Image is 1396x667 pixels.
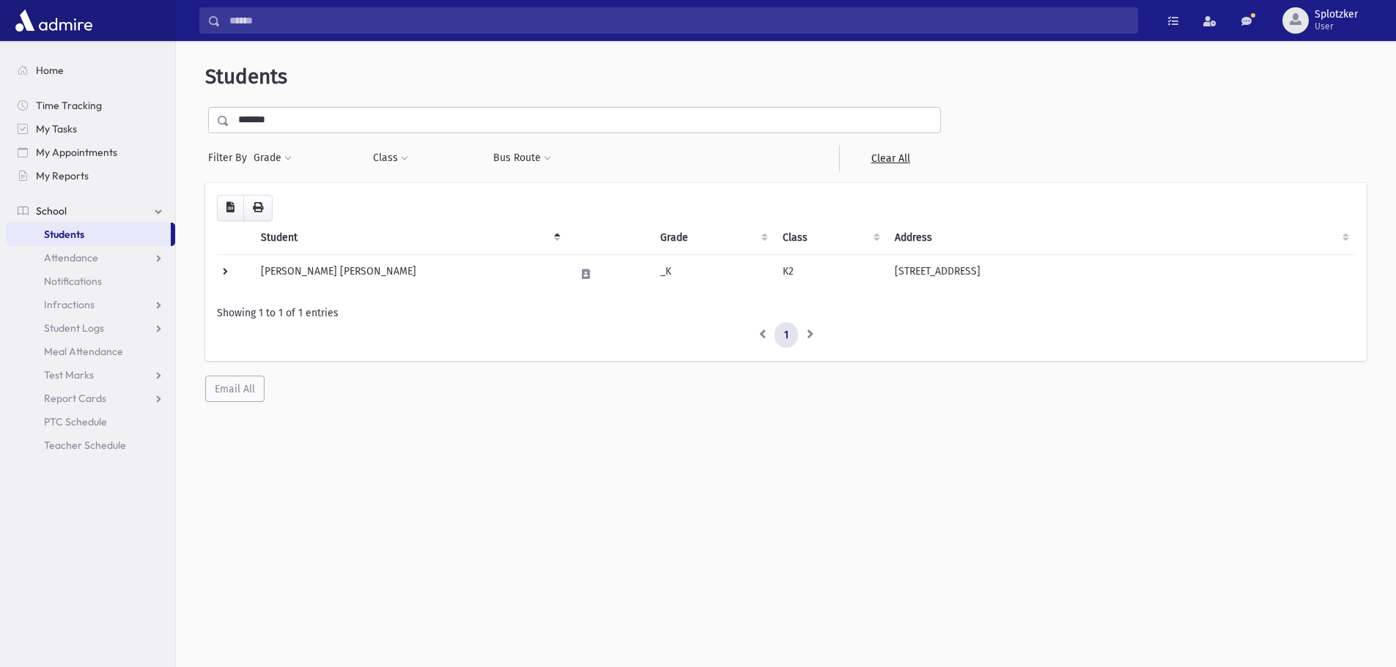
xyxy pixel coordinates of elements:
[221,7,1137,34] input: Search
[6,269,175,293] a: Notifications
[36,64,64,77] span: Home
[774,254,886,294] td: K2
[886,254,1355,294] td: [STREET_ADDRESS]
[252,221,566,255] th: Student: activate to sort column descending
[6,316,175,340] a: Student Logs
[6,94,175,117] a: Time Tracking
[44,321,104,335] span: Student Logs
[44,298,95,311] span: Infractions
[44,415,107,428] span: PTC Schedule
[6,59,175,82] a: Home
[1315,21,1358,32] span: User
[886,221,1355,255] th: Address: activate to sort column ascending
[6,246,175,269] a: Attendance
[839,145,941,171] a: Clear All
[253,145,292,171] button: Grade
[205,64,287,89] span: Students
[36,204,67,217] span: School
[6,410,175,433] a: PTC Schedule
[36,146,117,159] span: My Appointments
[6,141,175,164] a: My Appointments
[775,322,798,349] a: 1
[36,99,102,112] span: Time Tracking
[6,433,175,457] a: Teacher Schedule
[492,145,552,171] button: Bus Route
[208,150,253,165] span: Filter By
[6,199,175,223] a: School
[44,345,123,358] span: Meal Attendance
[217,305,1355,321] div: Showing 1 to 1 of 1 entries
[44,392,106,405] span: Report Cards
[1315,9,1358,21] span: Splotzker
[6,117,175,141] a: My Tasks
[6,363,175,387] a: Test Marks
[44,275,102,288] span: Notifications
[44,439,126,452] span: Teacher Schedule
[774,221,886,255] th: Class: activate to sort column ascending
[44,251,98,264] span: Attendance
[44,228,84,241] span: Students
[6,387,175,410] a: Report Cards
[36,122,77,135] span: My Tasks
[6,293,175,316] a: Infractions
[252,254,566,294] td: [PERSON_NAME] [PERSON_NAME]
[6,223,171,246] a: Students
[651,221,774,255] th: Grade: activate to sort column ascending
[217,195,244,221] button: CSV
[44,368,94,381] span: Test Marks
[12,6,96,35] img: AdmirePro
[205,376,265,402] button: Email All
[372,145,409,171] button: Class
[651,254,774,294] td: _K
[6,164,175,187] a: My Reports
[243,195,273,221] button: Print
[36,169,89,182] span: My Reports
[6,340,175,363] a: Meal Attendance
